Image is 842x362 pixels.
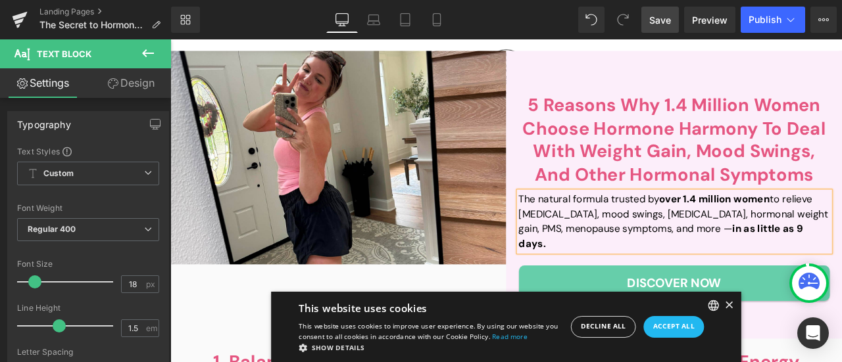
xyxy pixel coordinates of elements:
[413,181,781,252] p: The natural formula trusted by to relieve [MEDICAL_DATA], mood swings, [MEDICAL_DATA], hormonal w...
[28,224,76,234] b: Regular 400
[741,7,805,33] button: Publish
[578,7,605,33] button: Undo
[39,7,171,17] a: Landing Pages
[153,334,459,358] span: This website uses cookies to improve user experience. By using our website you consent to all coo...
[358,7,389,33] a: Laptop
[39,20,146,30] span: The Secret to Hormonal Balance for Women
[43,168,74,179] b: Custom
[610,7,636,33] button: Redo
[17,146,159,156] div: Text Styles
[326,7,358,33] a: Desktop
[88,68,174,98] a: Design
[153,307,435,327] div: This website uses cookies
[17,304,159,313] div: Line Height
[474,328,551,353] div: Decline all
[797,317,829,349] div: Open Intercom Messenger
[372,12,424,64] img: HM_Logo_Black_1.webp
[382,346,424,357] a: Read more, opens a new window
[541,277,653,301] span: Discover Now
[684,7,735,33] a: Preview
[421,7,453,33] a: Mobile
[146,324,157,332] span: em
[17,204,159,213] div: Font Weight
[561,328,633,353] div: Accept all
[17,260,159,269] div: Font Size
[657,310,667,320] div: Close
[649,13,671,27] span: Save
[580,181,710,197] strong: over 1.4 million women
[810,7,837,33] button: More
[413,268,781,310] a: Discover Now
[37,49,91,59] span: Text Block
[171,7,200,33] a: New Library
[17,112,71,130] div: Typography
[692,13,728,27] span: Preview
[418,64,777,174] b: 5 Reasons Why 1.4 Million Women Choose Hormone Harmony To Deal With Weight Gain, Mood Swings, And...
[749,14,781,25] span: Publish
[146,280,157,288] span: px
[17,348,159,357] div: Letter Spacing
[389,7,421,33] a: Tablet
